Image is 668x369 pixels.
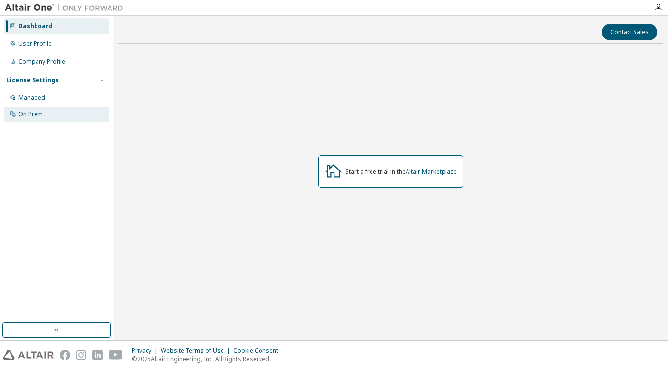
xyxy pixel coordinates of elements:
div: Managed [18,94,45,102]
img: instagram.svg [76,350,86,360]
div: Start a free trial in the [345,168,457,176]
div: Privacy [132,347,161,355]
div: User Profile [18,40,52,48]
div: Cookie Consent [233,347,284,355]
p: © 2025 Altair Engineering, Inc. All Rights Reserved. [132,355,284,363]
img: facebook.svg [60,350,70,360]
img: youtube.svg [109,350,123,360]
img: Altair One [5,3,128,13]
div: License Settings [6,76,59,84]
img: linkedin.svg [92,350,103,360]
button: Contact Sales [602,24,657,40]
a: Altair Marketplace [406,167,457,176]
div: On Prem [18,111,43,118]
img: altair_logo.svg [3,350,54,360]
div: Website Terms of Use [161,347,233,355]
div: Company Profile [18,58,65,66]
div: Dashboard [18,22,53,30]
